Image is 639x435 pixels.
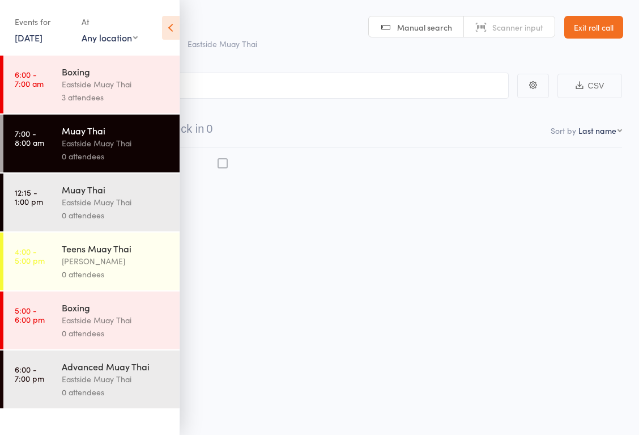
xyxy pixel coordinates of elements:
a: 6:00 -7:00 pmAdvanced Muay ThaiEastside Muay Thai0 attendees [3,350,180,408]
a: 12:15 -1:00 pmMuay ThaiEastside Muay Thai0 attendees [3,174,180,231]
button: CSV [557,74,622,98]
div: Teens Muay Thai [62,242,170,255]
time: 7:00 - 8:00 am [15,129,44,147]
label: Sort by [551,125,576,136]
a: 4:00 -5:00 pmTeens Muay Thai[PERSON_NAME]0 attendees [3,233,180,290]
div: At [82,12,138,31]
span: Eastside Muay Thai [188,38,257,49]
div: Boxing [62,65,170,78]
a: 6:00 -7:00 amBoxingEastside Muay Thai3 attendees [3,56,180,113]
time: 4:00 - 5:00 pm [15,247,45,265]
div: Last name [578,125,616,136]
span: Manual search [397,22,452,33]
time: 5:00 - 6:00 pm [15,306,45,324]
div: Boxing [62,301,170,314]
div: Eastside Muay Thai [62,78,170,91]
a: 5:00 -6:00 pmBoxingEastside Muay Thai0 attendees [3,292,180,349]
span: Scanner input [492,22,543,33]
div: Eastside Muay Thai [62,196,170,209]
time: 6:00 - 7:00 pm [15,365,44,383]
div: Eastside Muay Thai [62,314,170,327]
div: 0 [206,123,212,135]
div: Eastside Muay Thai [62,373,170,386]
div: 0 attendees [62,268,170,281]
time: 12:15 - 1:00 pm [15,188,43,206]
div: 0 attendees [62,386,170,399]
time: 6:00 - 7:00 am [15,70,44,88]
div: Eastside Muay Thai [62,137,170,150]
input: Search by name [17,73,509,99]
a: [DATE] [15,31,42,44]
div: Advanced Muay Thai [62,360,170,373]
div: Muay Thai [62,124,170,137]
a: Exit roll call [564,16,623,39]
a: 7:00 -8:00 amMuay ThaiEastside Muay Thai0 attendees [3,115,180,172]
div: Any location [82,31,138,44]
div: [PERSON_NAME] [62,255,170,268]
div: 0 attendees [62,327,170,340]
div: 0 attendees [62,209,170,222]
div: Events for [15,12,70,31]
div: 3 attendees [62,91,170,104]
div: Muay Thai [62,183,170,196]
div: 0 attendees [62,150,170,163]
